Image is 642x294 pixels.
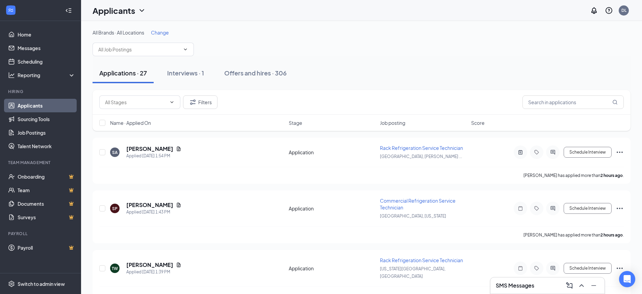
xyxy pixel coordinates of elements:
[564,147,612,158] button: Schedule Interview
[564,203,612,214] button: Schedule Interview
[151,29,169,36] span: Change
[99,69,147,77] div: Applications · 27
[18,183,75,197] a: TeamCrown
[18,241,75,254] a: PayrollCrown
[549,150,557,155] svg: ActiveChat
[588,280,599,291] button: Minimize
[18,170,75,183] a: OnboardingCrown
[176,262,181,268] svg: Document
[176,202,181,208] svg: Document
[8,231,74,236] div: Payroll
[590,281,598,290] svg: Minimize
[126,153,181,159] div: Applied [DATE] 1:54 PM
[8,89,74,94] div: Hiring
[612,99,618,105] svg: MagnifyingGlass
[523,232,624,238] p: [PERSON_NAME] has applied more than .
[224,69,287,77] div: Offers and hires · 306
[112,206,118,211] div: SP
[8,280,15,287] svg: Settings
[110,119,151,126] span: Name · Applied On
[605,6,613,15] svg: QuestionInfo
[619,271,635,287] div: Open Intercom Messenger
[289,265,376,272] div: Application
[65,7,72,14] svg: Collapse
[616,204,624,212] svg: Ellipses
[549,206,557,211] svg: ActiveChat
[112,266,118,271] div: TW
[380,198,456,210] span: Commercial Refrigeration Service Technician
[18,55,75,68] a: Scheduling
[533,150,541,155] svg: Tag
[126,201,173,209] h5: [PERSON_NAME]
[93,29,144,36] span: All Brands · All Locations
[138,6,146,15] svg: ChevronDown
[93,5,135,16] h1: Applicants
[380,154,462,159] span: [GEOGRAPHIC_DATA], [PERSON_NAME] ...
[616,148,624,156] svg: Ellipses
[8,72,15,78] svg: Analysis
[380,119,405,126] span: Job posting
[176,146,181,152] svg: Document
[7,7,14,14] svg: WorkstreamLogo
[169,99,175,105] svg: ChevronDown
[565,281,573,290] svg: ComposeMessage
[189,98,197,106] svg: Filter
[18,28,75,41] a: Home
[126,145,173,153] h5: [PERSON_NAME]
[564,280,575,291] button: ComposeMessage
[533,206,541,211] svg: Tag
[380,145,463,151] span: Rack Refrigeration Service Technician
[18,112,75,126] a: Sourcing Tools
[600,232,623,238] b: 2 hours ago
[18,139,75,153] a: Talent Network
[183,95,217,109] button: Filter Filters
[183,47,188,52] svg: ChevronDown
[496,282,534,289] h3: SMS Messages
[577,281,586,290] svg: ChevronUp
[471,119,485,126] span: Score
[616,264,624,272] svg: Ellipses
[112,150,118,155] div: SA
[549,266,557,271] svg: ActiveChat
[621,7,626,13] div: DL
[18,197,75,210] a: DocumentsCrown
[380,257,463,263] span: Rack Refrigeration Service Technician
[523,173,624,178] p: [PERSON_NAME] has applied more than .
[516,150,524,155] svg: ActiveNote
[18,210,75,224] a: SurveysCrown
[18,126,75,139] a: Job Postings
[98,46,180,53] input: All Job Postings
[380,266,445,279] span: [US_STATE][GEOGRAPHIC_DATA], [GEOGRAPHIC_DATA]
[533,266,541,271] svg: Tag
[126,209,181,216] div: Applied [DATE] 1:43 PM
[516,206,524,211] svg: Note
[8,160,74,165] div: Team Management
[600,173,623,178] b: 2 hours ago
[289,119,302,126] span: Stage
[289,149,376,156] div: Application
[18,280,65,287] div: Switch to admin view
[380,213,446,219] span: [GEOGRAPHIC_DATA], [US_STATE]
[18,72,76,78] div: Reporting
[18,99,75,112] a: Applicants
[564,263,612,274] button: Schedule Interview
[167,69,204,77] div: Interviews · 1
[105,98,166,106] input: All Stages
[576,280,587,291] button: ChevronUp
[126,269,181,275] div: Applied [DATE] 1:39 PM
[18,41,75,55] a: Messages
[522,95,624,109] input: Search in applications
[289,205,376,212] div: Application
[126,261,173,269] h5: [PERSON_NAME]
[516,266,524,271] svg: Note
[590,6,598,15] svg: Notifications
